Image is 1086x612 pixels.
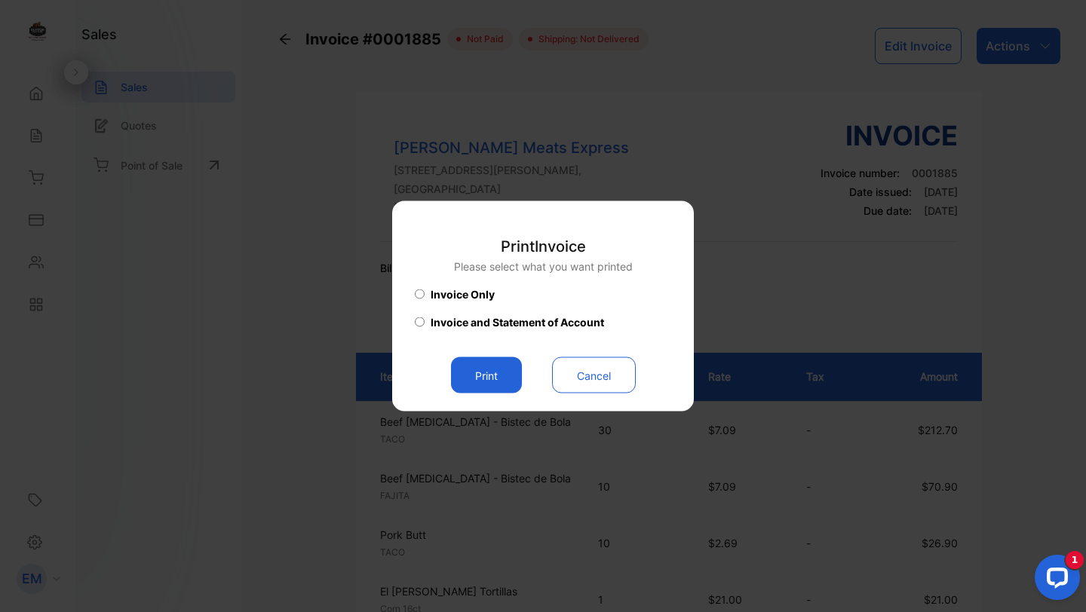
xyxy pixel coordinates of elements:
[431,314,604,330] span: Invoice and Statement of Account
[1023,549,1086,612] iframe: LiveChat chat widget
[454,259,633,274] p: Please select what you want printed
[552,357,636,393] button: Cancel
[431,286,495,302] span: Invoice Only
[451,357,522,393] button: Print
[454,235,633,258] p: Print Invoice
